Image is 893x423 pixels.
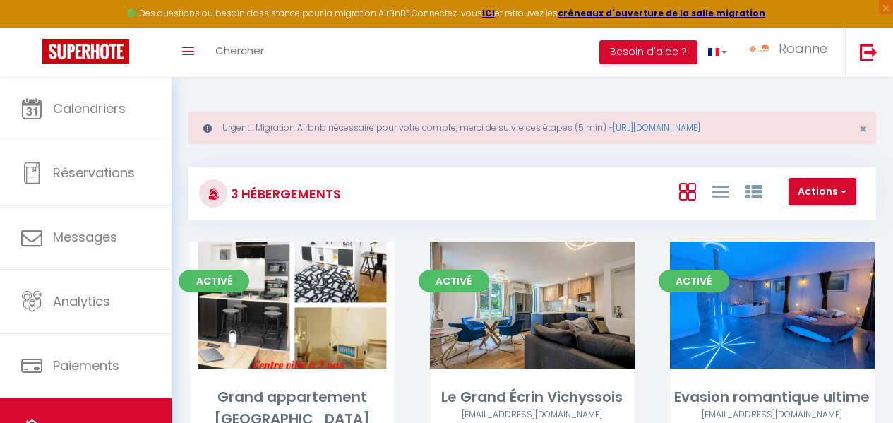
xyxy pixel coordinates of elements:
span: Paiements [53,357,119,374]
a: créneaux d'ouverture de la salle migration [558,7,765,19]
img: Super Booking [42,39,129,64]
span: Activé [179,270,249,292]
span: Calendriers [53,100,126,117]
span: Activé [659,270,729,292]
span: × [859,120,867,138]
button: Actions [789,178,856,206]
a: Chercher [205,28,275,77]
div: Airbnb [430,408,635,422]
div: Airbnb [670,408,875,422]
a: [URL][DOMAIN_NAME] [613,121,700,133]
img: logout [860,43,877,61]
a: Vue en Box [679,179,696,203]
span: Analytics [53,292,110,310]
button: Close [859,123,867,136]
span: Roanne [779,40,827,57]
span: Messages [53,228,117,246]
div: Evasion romantique ultime [670,386,875,408]
span: Réservations [53,164,135,181]
a: ... Roanne [738,28,845,77]
a: Vue par Groupe [745,179,762,203]
a: Vue en Liste [712,179,729,203]
div: Le Grand Écrin Vichyssois [430,386,635,408]
a: ICI [482,7,495,19]
div: Urgent : Migration Airbnb nécessaire pour votre compte, merci de suivre ces étapes (5 min) - [188,112,876,144]
span: Chercher [215,43,264,58]
h3: 3 Hébergements [227,178,341,210]
span: Activé [419,270,489,292]
img: ... [748,44,769,54]
button: Besoin d'aide ? [599,40,697,64]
